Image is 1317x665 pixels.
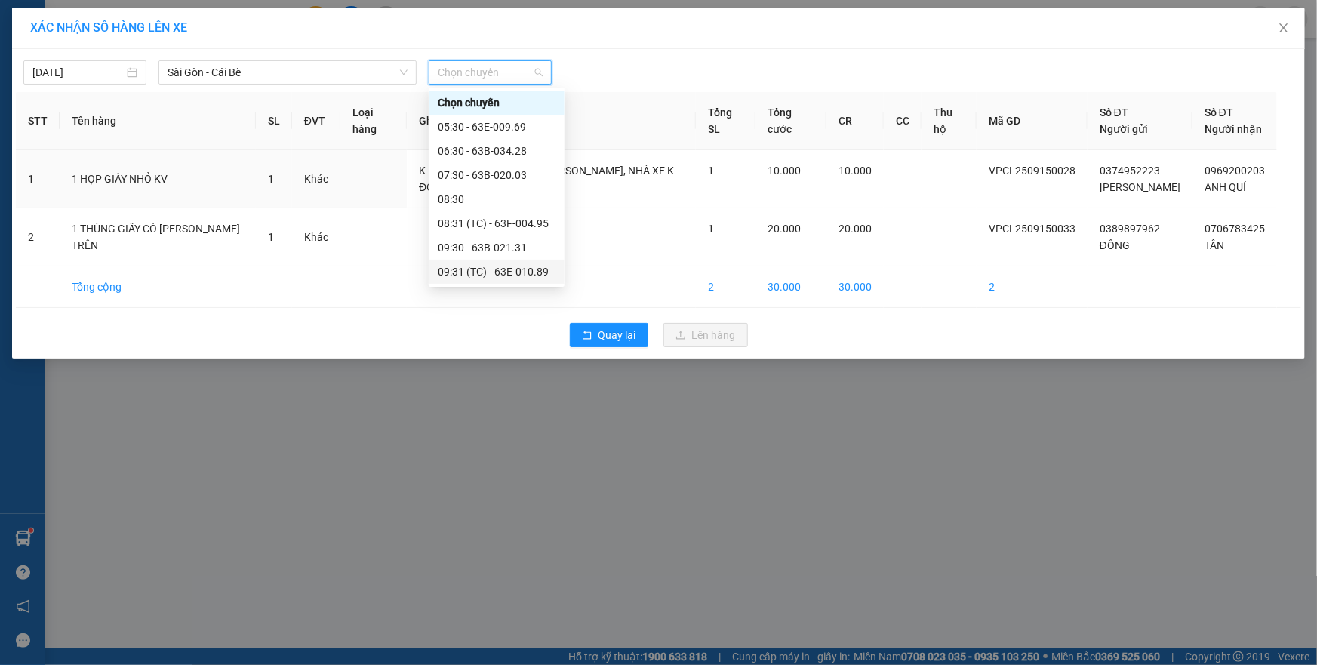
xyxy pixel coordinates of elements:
span: rollback [582,330,592,342]
span: 1 [708,165,714,177]
span: VPCL2509150028 [989,165,1075,177]
button: Close [1263,8,1305,50]
span: VPCL2509150033 [989,223,1075,235]
span: 1 [708,223,714,235]
th: Ghi chú [407,92,696,150]
span: K [PERSON_NAME] NĂNG [PERSON_NAME], NHÀ XE K ĐỒNG KIỂM [419,165,674,193]
td: 2 [696,266,755,308]
div: Chọn chuyến [429,91,565,115]
span: 1 [268,173,274,185]
span: 10.000 [839,165,872,177]
input: 15/09/2025 [32,64,124,81]
th: Mã GD [977,92,1088,150]
td: 2 [977,266,1088,308]
th: SL [256,92,292,150]
span: TẤN [1205,239,1224,251]
th: CR [826,92,884,150]
td: Khác [292,150,340,208]
span: Số ĐT [1205,106,1233,119]
span: Người gửi [1100,123,1148,135]
span: ANH QUÍ [1205,181,1246,193]
div: 05:30 - 63E-009.69 [438,119,555,135]
div: 08:31 (TC) - 63F-004.95 [438,215,555,232]
span: 0389897962 [1100,223,1160,235]
div: Chọn chuyến [438,94,555,111]
td: 1 [16,150,60,208]
span: XÁC NHẬN SỐ HÀNG LÊN XE [30,20,187,35]
div: 06:30 - 63B-034.28 [438,143,555,159]
th: STT [16,92,60,150]
td: Khác [292,208,340,266]
span: Số ĐT [1100,106,1128,119]
span: Người nhận [1205,123,1262,135]
th: Tổng cước [755,92,826,150]
th: Tổng SL [696,92,755,150]
div: 09:30 - 63B-021.31 [438,239,555,256]
span: close [1278,22,1290,34]
div: 08:30 [438,191,555,208]
span: 20.000 [768,223,801,235]
span: [PERSON_NAME] [1100,181,1180,193]
th: Tên hàng [60,92,256,150]
td: 1 THÙNG GIẤY CÓ [PERSON_NAME] TRÊN [60,208,256,266]
div: 07:30 - 63B-020.03 [438,167,555,183]
span: Sài Gòn - Cái Bè [168,61,408,84]
span: 20.000 [839,223,872,235]
td: 1 HỌP GIẤY NHỎ KV [60,150,256,208]
th: Thu hộ [922,92,977,150]
td: 30.000 [755,266,826,308]
td: 30.000 [826,266,884,308]
span: Chọn chuyến [438,61,543,84]
div: 09:31 (TC) - 63E-010.89 [438,263,555,280]
span: Quay lại [598,327,636,343]
th: Loại hàng [340,92,407,150]
span: 0374952223 [1100,165,1160,177]
th: CC [884,92,922,150]
span: 0969200203 [1205,165,1265,177]
span: 10.000 [768,165,801,177]
span: 0706783425 [1205,223,1265,235]
span: down [399,68,408,77]
span: 1 [268,231,274,243]
button: rollbackQuay lại [570,323,648,347]
td: Tổng cộng [60,266,256,308]
th: ĐVT [292,92,340,150]
button: uploadLên hàng [663,323,748,347]
span: ĐÔNG [1100,239,1130,251]
td: 2 [16,208,60,266]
